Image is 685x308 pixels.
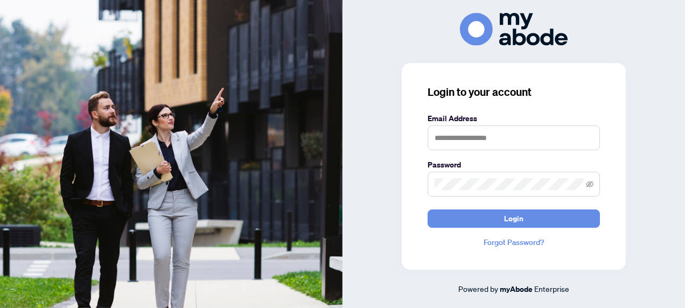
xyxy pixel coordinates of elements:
[428,209,600,228] button: Login
[428,85,600,100] h3: Login to your account
[428,113,600,124] label: Email Address
[500,283,533,295] a: myAbode
[458,284,498,293] span: Powered by
[534,284,569,293] span: Enterprise
[428,236,600,248] a: Forgot Password?
[428,159,600,171] label: Password
[460,13,568,46] img: ma-logo
[586,180,593,188] span: eye-invisible
[504,210,523,227] span: Login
